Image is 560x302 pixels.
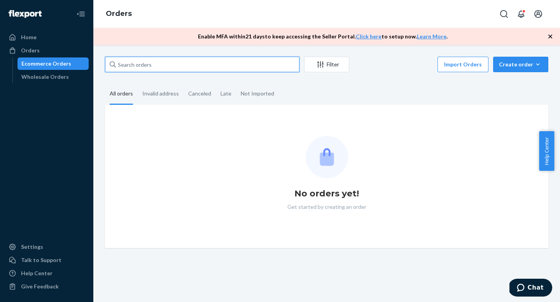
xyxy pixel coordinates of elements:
[21,243,43,251] div: Settings
[73,6,89,22] button: Close Navigation
[17,71,89,83] a: Wholesale Orders
[241,83,274,104] div: Not Imported
[21,33,37,41] div: Home
[5,31,89,43] a: Home
[287,203,366,211] p: Get started by creating an order
[5,267,89,279] a: Help Center
[220,83,231,104] div: Late
[417,33,446,40] a: Learn More
[5,44,89,57] a: Orders
[304,61,349,68] div: Filter
[21,73,69,81] div: Wholesale Orders
[9,10,42,18] img: Flexport logo
[294,187,359,200] h1: No orders yet!
[106,9,132,18] a: Orders
[493,57,548,72] button: Create order
[5,254,89,266] button: Talk to Support
[100,3,138,25] ol: breadcrumbs
[304,57,349,72] button: Filter
[5,241,89,253] a: Settings
[188,83,211,104] div: Canceled
[110,83,133,105] div: All orders
[21,60,71,68] div: Ecommerce Orders
[21,283,59,290] div: Give Feedback
[142,83,179,104] div: Invalid address
[539,131,554,171] button: Help Center
[198,33,448,40] p: Enable MFA within 21 days to keep accessing the Seller Portal. to setup now. .
[306,136,348,178] img: Empty list
[21,256,61,264] div: Talk to Support
[17,57,89,70] a: Ecommerce Orders
[5,280,89,293] button: Give Feedback
[499,61,542,68] div: Create order
[21,269,52,277] div: Help Center
[509,279,552,298] iframe: Opens a widget where you can chat to one of our agents
[356,33,381,40] a: Click here
[496,6,512,22] button: Open Search Box
[437,57,488,72] button: Import Orders
[530,6,546,22] button: Open account menu
[21,47,40,54] div: Orders
[105,57,299,72] input: Search orders
[513,6,529,22] button: Open notifications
